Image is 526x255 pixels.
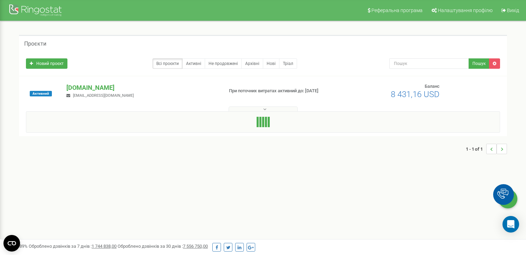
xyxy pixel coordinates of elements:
span: Оброблено дзвінків за 7 днів : [29,244,117,249]
a: Тріал [279,58,297,69]
input: Пошук [389,58,469,69]
span: 1 - 1 of 1 [466,144,486,154]
h5: Проєкти [24,41,46,47]
a: Всі проєкти [153,58,183,69]
a: Не продовжені [205,58,242,69]
span: [EMAIL_ADDRESS][DOMAIN_NAME] [73,93,134,98]
u: 1 744 838,00 [92,244,117,249]
button: Open CMP widget [3,235,20,252]
a: Активні [182,58,205,69]
span: Активний [30,91,52,96]
span: Налаштування профілю [438,8,492,13]
span: 8 431,16 USD [391,89,440,99]
button: Пошук [469,58,489,69]
u: 7 556 750,00 [183,244,208,249]
a: Новий проєкт [26,58,67,69]
span: Оброблено дзвінків за 30 днів : [118,244,208,249]
a: Нові [263,58,279,69]
p: При поточних витратах активний до: [DATE] [229,88,340,94]
nav: ... [466,137,507,161]
span: Реферальна програма [371,8,423,13]
div: Open Intercom Messenger [502,216,519,233]
span: Баланс [425,84,440,89]
p: [DOMAIN_NAME] [66,83,218,92]
span: Вихід [507,8,519,13]
a: Архівні [241,58,263,69]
